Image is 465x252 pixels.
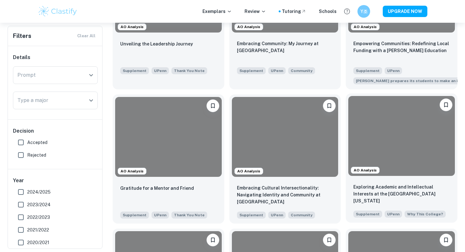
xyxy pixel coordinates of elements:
[383,6,427,17] button: UPGRADE NOW
[118,24,146,30] span: AO Analysis
[360,8,368,15] h6: Y조
[245,8,266,15] p: Review
[152,212,169,219] span: UPenn
[237,67,266,74] span: Supplement
[27,139,47,146] span: Accepted
[291,68,313,74] span: Community
[13,127,98,135] h6: Decision
[120,185,194,192] p: Gratitude for a Mentor and Friend
[405,210,446,218] span: Considering the specific undergraduate school you have selected, describe how you intend to explo...
[171,211,207,219] span: Write a short thank-you note to someone you have not yet thanked and would like to acknowledge. (...
[291,212,313,218] span: Community
[118,168,146,174] span: AO Analysis
[353,40,450,54] p: Empowering Communities: Redefining Local Funding with a Wharton Education
[27,189,51,195] span: 2024/2025
[120,40,193,47] p: Unveiling the Leadership Journey
[288,211,315,219] span: How will you explore community at Penn? Consider how Penn will help shape your perspective and id...
[13,54,98,61] h6: Details
[353,67,382,74] span: Supplement
[237,184,333,205] p: Embracing Cultural Intersectionality: Navigating Identity and Community at Penn
[174,212,205,218] span: Thank You Note
[237,40,333,54] p: Embracing Community: My Journey at Penn
[120,212,149,219] span: Supplement
[237,212,266,219] span: Supplement
[38,5,78,18] img: Clastify logo
[235,168,263,174] span: AO Analysis
[27,201,51,208] span: 2023/2024
[27,214,50,221] span: 2022/2023
[357,5,370,18] button: Y조
[87,96,96,105] button: Open
[440,234,452,246] button: Bookmark
[171,67,207,74] span: Write a short thank-you note to someone you have not yet thanked and would like to acknowledge. (...
[27,239,49,246] span: 2020/2021
[113,94,224,223] a: AO AnalysisBookmarkGratitude for a Mentor and FriendSupplementUPennWrite a short thank-you note t...
[282,8,306,15] a: Tutoring
[207,234,219,246] button: Bookmark
[229,94,341,223] a: AO AnalysisBookmarkEmbracing Cultural Intersectionality: Navigating Identity and Community at Pen...
[353,183,450,204] p: Exploring Academic and Intellectual Interests at the University of Pennsylvania
[268,212,286,219] span: UPenn
[346,94,457,223] a: AO AnalysisBookmarkExploring Academic and Intellectual Interests at the University of Pennsylvani...
[202,8,232,15] p: Exemplars
[120,67,149,74] span: Supplement
[385,211,402,218] span: UPenn
[342,6,352,17] button: Help and Feedback
[87,71,96,80] button: Open
[323,99,336,112] button: Bookmark
[27,152,46,159] span: Rejected
[207,99,219,112] button: Bookmark
[351,24,379,30] span: AO Analysis
[152,67,169,74] span: UPenn
[351,167,379,173] span: AO Analysis
[353,211,382,218] span: Supplement
[385,67,402,74] span: UPenn
[323,234,336,246] button: Bookmark
[235,24,263,30] span: AO Analysis
[319,8,337,15] a: Schools
[27,226,49,233] span: 2021/2022
[288,67,315,74] span: How will you explore community at Penn? Consider how Penn will help shape your perspective, and h...
[174,68,205,74] span: Thank You Note
[13,177,98,184] h6: Year
[268,67,286,74] span: UPenn
[13,32,31,40] h6: Filters
[440,99,452,111] button: Bookmark
[407,211,443,217] span: Why This College?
